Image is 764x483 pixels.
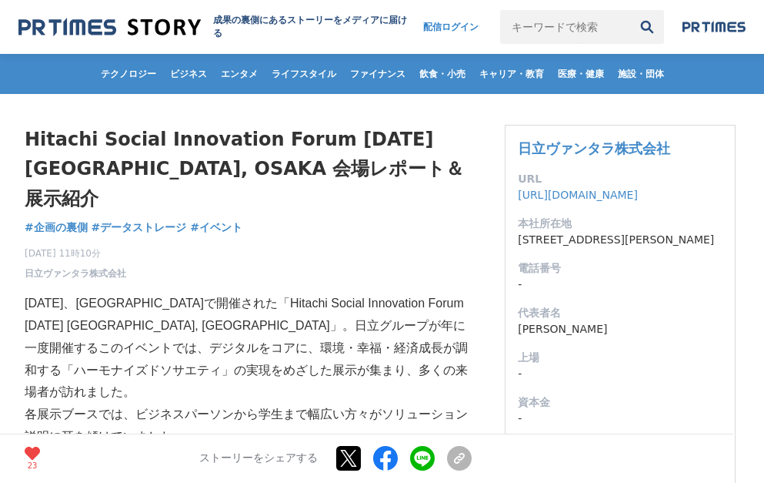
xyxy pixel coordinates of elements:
img: 成果の裏側にあるストーリーをメディアに届ける [18,17,201,38]
button: 検索 [630,10,664,44]
input: キーワードで検索 [500,10,630,44]
span: 施設・団体 [612,68,670,80]
span: #イベント [190,220,242,234]
p: [DATE]、[GEOGRAPHIC_DATA]で開催された「Hitachi Social Innovation Forum [DATE] [GEOGRAPHIC_DATA], [GEOGRAP... [25,293,472,404]
a: テクノロジー [95,54,162,94]
a: 成果の裏側にあるストーリーをメディアに届ける 成果の裏側にあるストーリーをメディアに届ける [18,14,408,40]
dt: 上場 [518,350,722,366]
h2: 成果の裏側にあるストーリーをメディアに届ける [213,14,407,40]
dt: 電話番号 [518,260,722,277]
a: 飲食・小売 [413,54,472,94]
a: エンタメ [215,54,264,94]
span: 飲食・小売 [413,68,472,80]
p: 23 [25,462,40,470]
a: 医療・健康 [552,54,610,94]
a: ライフスタイル [265,54,342,94]
a: ビジネス [164,54,213,94]
dd: - [518,411,722,427]
a: 日立ヴァンタラ株式会社 [25,267,126,280]
dt: 代表者名 [518,305,722,321]
span: #データストレージ [92,220,187,234]
a: ファイナンス [344,54,412,94]
a: キャリア・教育 [473,54,550,94]
p: 各展示ブースでは、ビジネスパーソンから学生まで幅広い方々がソリューション説明に耳を傾けていました。 [25,404,472,448]
a: #データストレージ [92,220,187,236]
span: #企画の裏側 [25,220,88,234]
span: エンタメ [215,68,264,80]
p: ストーリーをシェアする [199,452,318,466]
a: #企画の裏側 [25,220,88,236]
span: テクノロジー [95,68,162,80]
dd: [STREET_ADDRESS][PERSON_NAME] [518,232,722,248]
h1: Hitachi Social Innovation Forum [DATE] [GEOGRAPHIC_DATA], OSAKA 会場レポート＆展示紹介 [25,125,472,213]
dt: URL [518,171,722,187]
span: ビジネス [164,68,213,80]
span: ライフスタイル [265,68,342,80]
span: 医療・健康 [552,68,610,80]
dd: - [518,277,722,293]
img: prtimes [682,21,746,33]
dt: 資本金 [518,394,722,411]
a: 日立ヴァンタラ株式会社 [518,140,670,156]
span: ファイナンス [344,68,412,80]
span: キャリア・教育 [473,68,550,80]
a: 配信ログイン [408,10,494,44]
dd: - [518,366,722,382]
a: 施設・団体 [612,54,670,94]
a: [URL][DOMAIN_NAME] [518,189,638,201]
a: #イベント [190,220,242,236]
dt: 本社所在地 [518,216,722,232]
dd: [PERSON_NAME] [518,321,722,337]
span: [DATE] 11時10分 [25,247,126,260]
